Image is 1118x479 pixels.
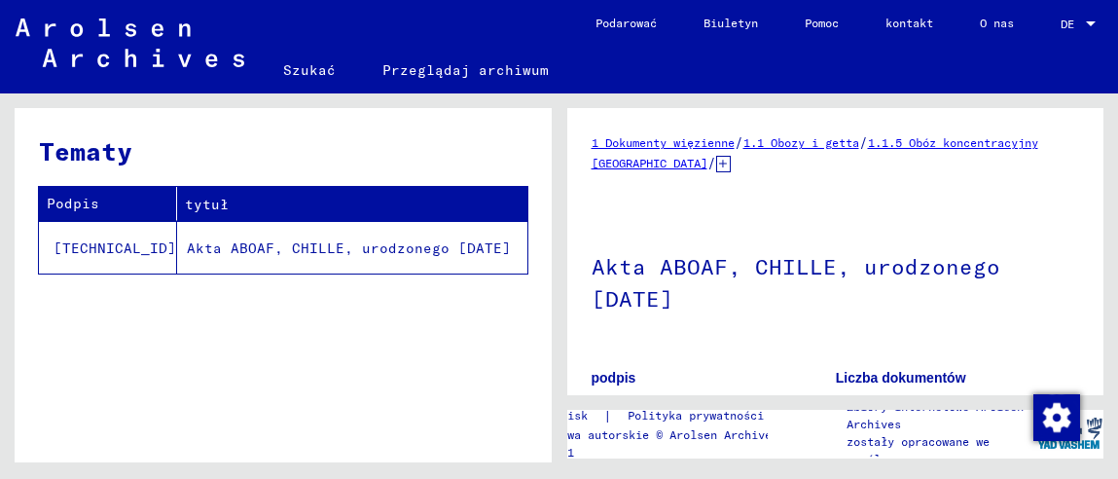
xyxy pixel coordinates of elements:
[260,47,359,93] a: Szukać
[382,61,549,79] font: Przeglądaj archiwum
[595,16,657,30] font: Podarować
[805,16,839,30] font: Pomoc
[743,135,859,150] a: 1.1 Obozy i getta
[703,16,758,30] font: Biuletyn
[47,195,99,212] font: Podpis
[187,239,511,257] font: Akta ABOAF, CHILLE, urodzonego [DATE]
[39,135,132,167] font: Tematy
[359,47,572,93] a: Przeglądaj archiwum
[54,239,176,257] font: [TECHNICAL_ID]
[1032,393,1079,440] div: Zustimmung ändern
[847,434,990,466] font: zostały opracowane we współpracy z
[1033,394,1080,441] img: Zustimmung ändern
[592,253,1000,313] font: Akta ABOAF, CHILLE, urodzonego [DATE]
[1061,17,1074,31] font: DE
[283,61,336,79] font: Szukać
[628,408,764,423] font: Polityka prywatności
[836,370,966,386] font: Liczba dokumentów
[859,133,868,151] font: /
[547,408,588,423] font: odcisk
[547,406,603,426] a: odcisk
[592,370,636,386] font: podpis
[16,18,244,67] img: Arolsen_neg.svg
[707,154,716,171] font: /
[185,196,229,213] font: tytuł
[980,16,1014,30] font: O nas
[735,133,743,151] font: /
[592,135,735,150] a: 1 Dokumenty więzienne
[612,406,787,426] a: Polityka prywatności
[885,16,933,30] font: kontakt
[603,407,612,424] font: |
[547,427,785,460] font: Prawa autorskie © Arolsen Archives, 2021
